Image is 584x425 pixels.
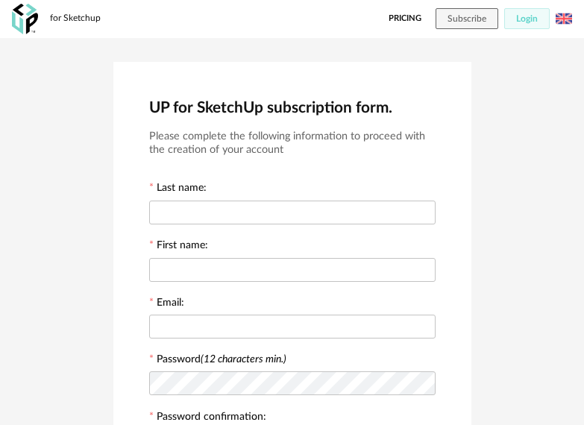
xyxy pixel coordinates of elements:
[12,4,38,34] img: OXP
[201,354,286,365] i: (12 characters min.)
[448,14,486,23] span: Subscribe
[149,183,207,196] label: Last name:
[149,240,208,254] label: First name:
[556,10,572,27] img: us
[436,8,498,29] button: Subscribe
[50,13,101,25] div: for Sketchup
[389,8,421,29] a: Pricing
[149,98,436,118] h2: UP for SketchUp subscription form.
[149,130,436,157] h3: Please complete the following information to proceed with the creation of your account
[516,14,538,23] span: Login
[149,412,266,425] label: Password confirmation:
[157,354,286,365] label: Password
[504,8,550,29] button: Login
[149,297,184,311] label: Email:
